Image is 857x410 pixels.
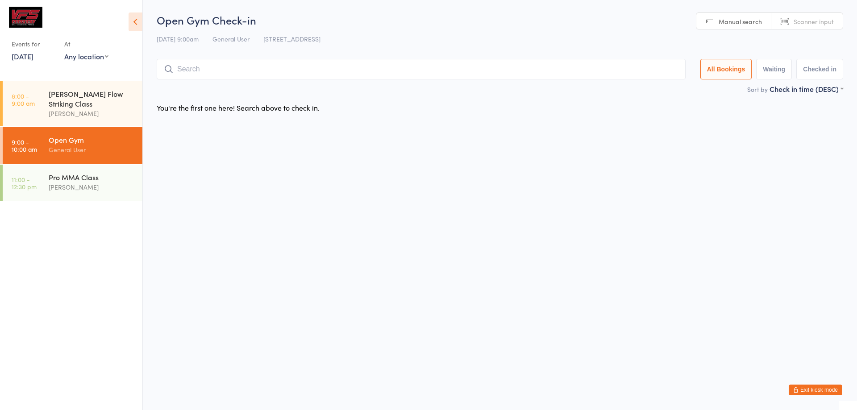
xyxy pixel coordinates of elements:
a: 8:00 -9:00 am[PERSON_NAME] Flow Striking Class[PERSON_NAME] [3,81,142,126]
span: [DATE] 9:00am [157,34,199,43]
span: [STREET_ADDRESS] [263,34,320,43]
span: General User [212,34,250,43]
div: At [64,37,108,51]
a: 9:00 -10:00 amOpen GymGeneral User [3,127,142,164]
button: Checked in [796,59,843,79]
button: All Bookings [700,59,752,79]
div: [PERSON_NAME] [49,108,135,119]
button: Exit kiosk mode [789,385,842,395]
div: Check in time (DESC) [770,84,843,94]
a: 11:00 -12:30 pmPro MMA Class[PERSON_NAME] [3,165,142,201]
time: 8:00 - 9:00 am [12,92,35,107]
div: [PERSON_NAME] [49,182,135,192]
span: Scanner input [794,17,834,26]
div: Pro MMA Class [49,172,135,182]
div: General User [49,145,135,155]
time: 11:00 - 12:30 pm [12,176,37,190]
div: [PERSON_NAME] Flow Striking Class [49,89,135,108]
div: Events for [12,37,55,51]
input: Search [157,59,686,79]
label: Sort by [747,85,768,94]
a: [DATE] [12,51,33,61]
time: 9:00 - 10:00 am [12,138,37,153]
button: Waiting [756,59,792,79]
div: You're the first one here! Search above to check in. [157,103,320,112]
img: VFS Academy [9,7,42,28]
span: Manual search [719,17,762,26]
h2: Open Gym Check-in [157,12,843,27]
div: Open Gym [49,135,135,145]
div: Any location [64,51,108,61]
